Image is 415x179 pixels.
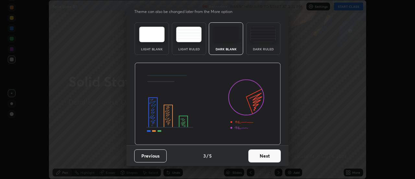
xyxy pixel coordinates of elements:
img: darkRuledTheme.de295e13.svg [250,27,276,42]
img: darkTheme.f0cc69e5.svg [213,27,239,42]
div: Dark Blank [213,47,239,51]
div: Light Blank [139,47,165,51]
img: lightTheme.e5ed3b09.svg [139,27,165,42]
div: Light Ruled [176,47,202,51]
h4: / [207,152,208,159]
img: lightRuledTheme.5fabf969.svg [176,27,202,42]
h4: 3 [203,152,206,159]
button: Next [248,149,281,162]
h4: 5 [209,152,212,159]
p: Theme can also be changed later from the More option [134,9,239,15]
button: Previous [134,149,167,162]
img: darkThemeBanner.d06ce4a2.svg [135,63,281,145]
div: Dark Ruled [250,47,276,51]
